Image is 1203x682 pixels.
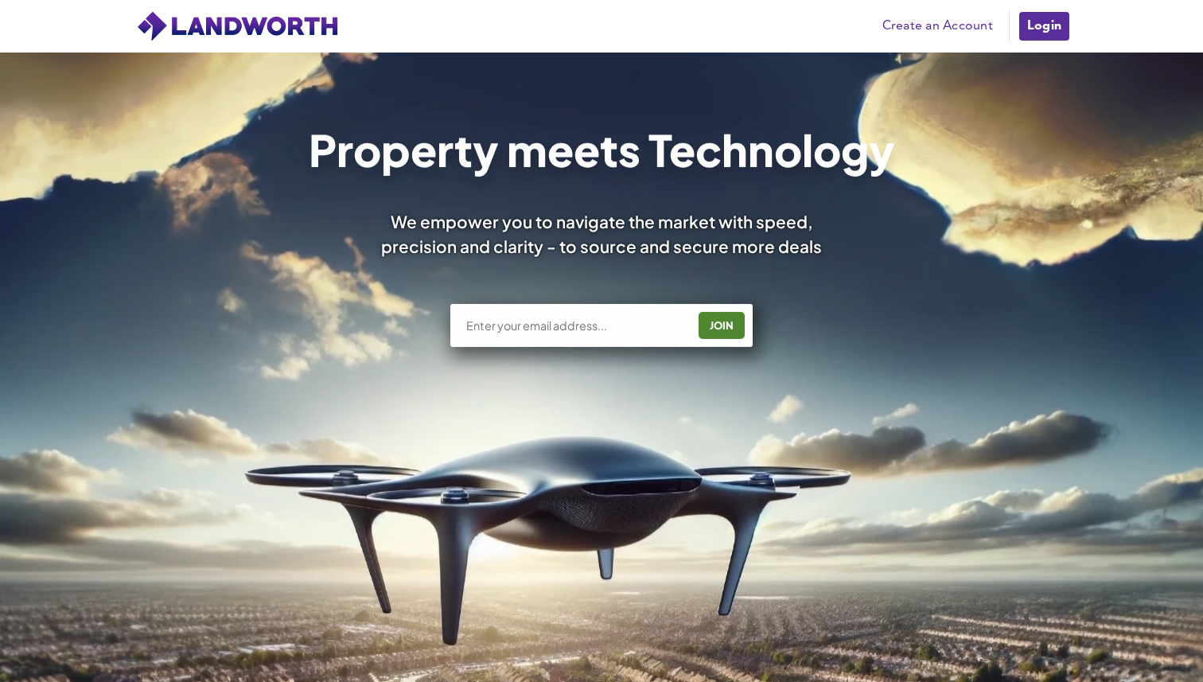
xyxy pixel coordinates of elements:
[699,312,745,339] button: JOIN
[360,209,843,259] div: We empower you to navigate the market with speed, precision and clarity - to source and secure mo...
[1018,10,1071,42] a: Login
[309,128,895,171] h1: Property meets Technology
[465,318,687,333] input: Enter your email address...
[703,313,740,338] div: JOIN
[874,14,1001,38] a: Create an Account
